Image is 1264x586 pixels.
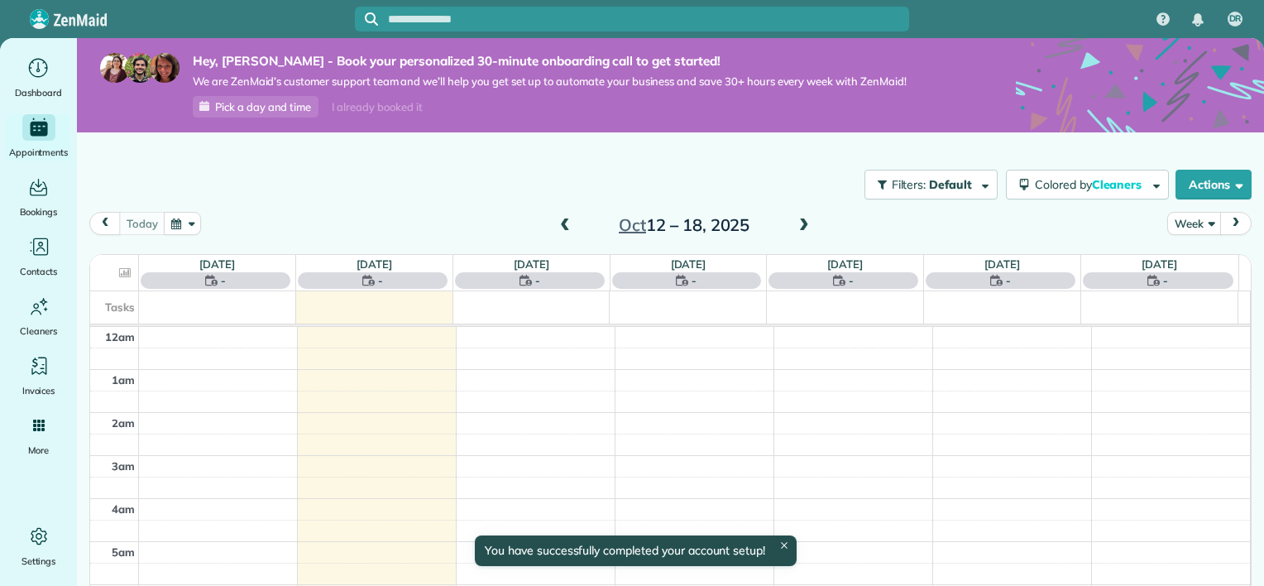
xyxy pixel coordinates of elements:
[125,53,155,83] img: jorge-587dff0eeaa6aab1f244e6dc62b8924c3b6ad411094392a53c71c6c4a576187d.jpg
[7,233,70,280] a: Contacts
[112,502,135,516] span: 4am
[365,12,378,26] svg: Focus search
[1006,170,1169,199] button: Colored byCleaners
[864,170,998,199] button: Filters: Default
[89,212,121,234] button: prev
[355,12,378,26] button: Focus search
[112,459,135,473] span: 3am
[221,272,226,289] span: -
[581,216,788,234] h2: 12 – 18, 2025
[7,293,70,339] a: Cleaners
[28,442,49,459] span: More
[619,214,646,235] span: Oct
[1220,212,1252,234] button: next
[7,55,70,101] a: Dashboard
[1092,177,1145,192] span: Cleaners
[357,257,392,271] a: [DATE]
[1142,257,1177,271] a: [DATE]
[827,257,863,271] a: [DATE]
[892,177,926,192] span: Filters:
[1167,212,1221,234] button: Week
[193,96,318,118] a: Pick a day and time
[7,353,70,399] a: Invoices
[1035,177,1147,192] span: Colored by
[15,84,62,101] span: Dashboard
[150,53,180,83] img: michelle-19f622bdf1676172e81f8f8fba1fb50e276960ebfe0243fe18214015130c80e4.jpg
[671,257,706,271] a: [DATE]
[112,545,135,559] span: 5am
[856,170,998,199] a: Filters: Default
[7,174,70,220] a: Bookings
[1163,272,1168,289] span: -
[119,212,165,234] button: today
[20,323,57,339] span: Cleaners
[9,144,69,161] span: Appointments
[112,416,135,430] span: 2am
[984,257,1020,271] a: [DATE]
[1180,2,1215,38] div: Notifications
[1175,170,1252,199] button: Actions
[193,53,907,70] strong: Hey, [PERSON_NAME] - Book your personalized 30-minute onboarding call to get started!
[193,74,907,89] span: We are ZenMaid’s customer support team and we’ll help you get set up to automate your business an...
[7,523,70,569] a: Settings
[199,257,235,271] a: [DATE]
[1229,12,1242,26] span: DR
[849,272,854,289] span: -
[20,263,57,280] span: Contacts
[105,330,135,343] span: 12am
[514,257,549,271] a: [DATE]
[475,536,797,566] div: You have successfully completed your account setup!
[22,382,55,399] span: Invoices
[22,553,56,569] span: Settings
[535,272,540,289] span: -
[692,272,697,289] span: -
[322,97,432,118] div: I already booked it
[1006,272,1011,289] span: -
[929,177,973,192] span: Default
[112,373,135,387] span: 1am
[20,204,58,220] span: Bookings
[378,272,383,289] span: -
[105,300,135,314] span: Tasks
[215,100,311,113] span: Pick a day and time
[100,53,130,83] img: maria-72a9807cf96188c08ef61303f053569d2e2a8a1cde33d635c8a3ac13582a053d.jpg
[7,114,70,161] a: Appointments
